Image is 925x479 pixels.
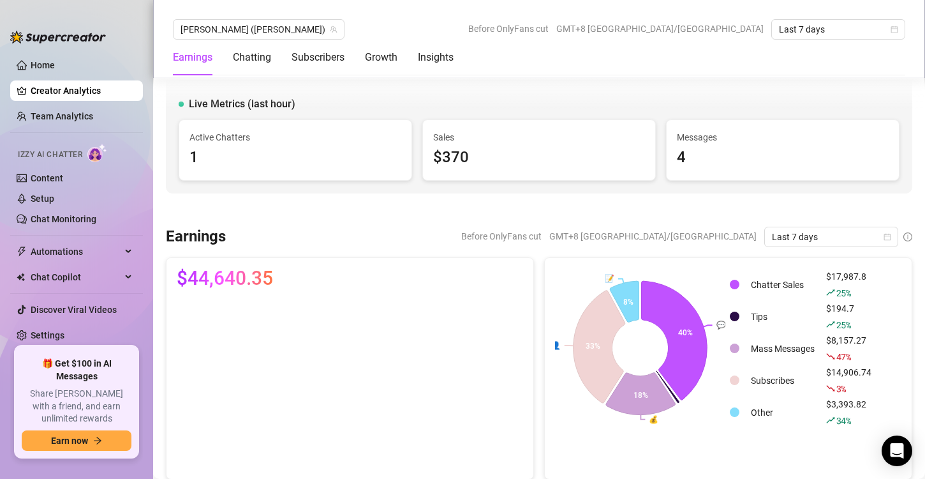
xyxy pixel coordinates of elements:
span: info-circle [903,232,912,241]
td: Other [746,397,820,428]
span: Jaylie (jaylietori) [181,20,337,39]
div: Earnings [173,50,212,65]
a: Home [31,60,55,70]
img: logo-BBDzfeDw.svg [10,31,106,43]
span: 🎁 Get $100 in AI Messages [22,358,131,383]
a: Creator Analytics [31,80,133,101]
div: $8,157.27 [826,333,871,364]
span: Before OnlyFans cut [461,227,542,246]
span: 34 % [836,414,851,427]
span: fall [826,384,835,393]
div: $3,393.82 [826,397,871,428]
div: $194.7 [826,301,871,332]
div: Chatting [233,50,271,65]
text: 👤 [551,340,561,350]
a: Discover Viral Videos [31,305,117,315]
h3: Earnings [166,227,226,247]
span: Sales [433,130,645,144]
div: 4 [677,146,889,170]
div: $17,987.8 [826,270,871,300]
span: 25 % [836,287,851,299]
span: rise [826,320,835,329]
text: 💬 [716,320,726,330]
a: Chat Monitoring [31,214,96,224]
span: Last 7 days [779,20,898,39]
a: Setup [31,194,54,204]
text: 💰 [649,414,659,424]
span: Share [PERSON_NAME] with a friend, and earn unlimited rewards [22,388,131,425]
span: Last 7 days [772,227,891,247]
div: Growth [365,50,397,65]
div: Insights [418,50,454,65]
a: Settings [31,330,64,340]
span: Chat Copilot [31,267,121,287]
span: Active Chatters [189,130,401,144]
span: 47 % [836,351,851,363]
span: $44,640.35 [177,268,273,289]
span: calendar [884,233,891,241]
td: Subscribes [746,365,820,396]
td: Mass Messages [746,333,820,364]
span: Earn now [51,436,88,446]
td: Chatter Sales [746,270,820,300]
span: GMT+8 [GEOGRAPHIC_DATA]/[GEOGRAPHIC_DATA] [556,19,764,38]
div: Subscribers [292,50,344,65]
span: Automations [31,241,121,262]
text: 📝 [605,273,614,283]
a: Content [31,173,63,183]
div: $14,906.74 [826,365,871,396]
span: fall [826,352,835,361]
span: team [330,26,337,33]
span: Live Metrics (last hour) [189,96,295,112]
div: Open Intercom Messenger [882,436,912,466]
span: Izzy AI Chatter [18,149,82,161]
span: GMT+8 [GEOGRAPHIC_DATA]/[GEOGRAPHIC_DATA] [549,227,757,246]
div: 1 [189,146,401,170]
button: Earn nowarrow-right [22,430,131,451]
span: arrow-right [93,436,102,445]
a: Team Analytics [31,111,93,121]
img: Chat Copilot [17,273,25,282]
span: rise [826,288,835,297]
span: calendar [891,26,898,33]
span: 3 % [836,383,846,395]
span: Before OnlyFans cut [468,19,549,38]
td: Tips [746,301,820,332]
span: rise [826,416,835,425]
span: Messages [677,130,889,144]
span: thunderbolt [17,247,27,257]
div: $370 [433,146,645,170]
img: AI Chatter [87,144,107,162]
span: 25 % [836,319,851,331]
